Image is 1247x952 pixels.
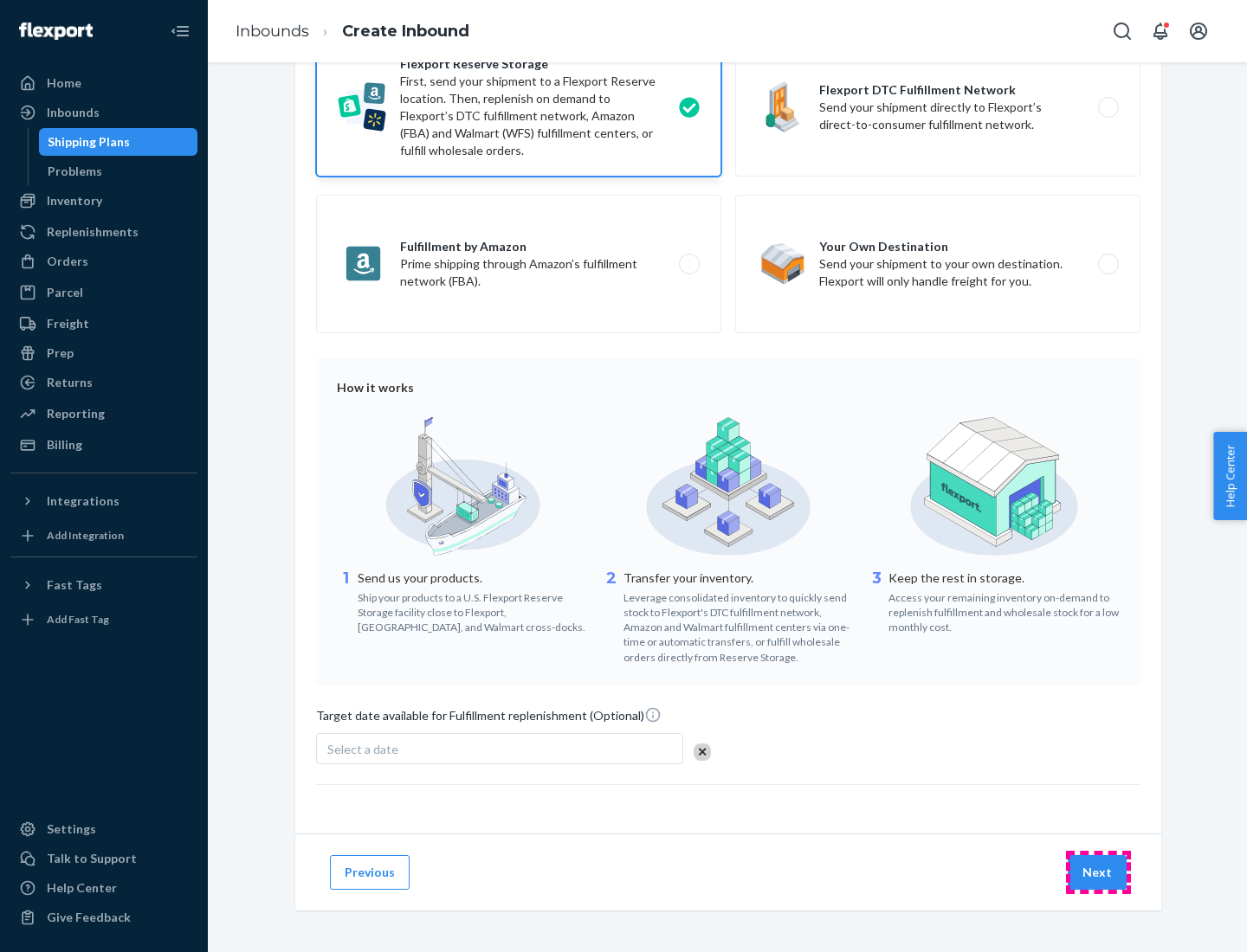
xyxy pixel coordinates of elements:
div: Replenishments [47,223,139,241]
div: Billing [47,436,82,453]
div: 1 [337,568,354,634]
button: Close Navigation [163,14,197,48]
div: Problems [48,163,102,180]
button: Open account menu [1181,14,1216,48]
div: Reporting [47,405,105,422]
a: Returns [10,369,197,396]
div: Help Center [47,879,117,897]
a: Prep [10,339,197,367]
a: Freight [10,310,197,338]
a: Parcel [10,279,197,306]
a: Inbounds [10,99,197,126]
p: Send us your products. [358,569,589,587]
div: Leverage consolidated inventory to quickly send stock to Flexport's DTC fulfillment network, Amaz... [623,587,855,665]
a: Talk to Support [10,845,197,872]
button: Give Feedback [10,904,197,931]
div: How it works [337,379,1120,396]
button: Integrations [10,487,197,515]
div: Talk to Support [47,850,137,867]
div: Add Integration [47,528,124,543]
div: Inventory [47,192,102,209]
div: Prep [47,344,74,362]
div: Returns [47,374,93,391]
div: Add Fast Tag [47,612,109,627]
div: Shipping Plans [48,133,130,151]
div: Fast Tags [47,576,102,594]
div: Access your remaining inventory on-demand to replenish fulfillment and wholesale stock for a low ... [888,587,1120,634]
button: Open Search Box [1105,14,1140,48]
div: Ship your products to a U.S. Flexport Reserve Storage facility close to Flexport, [GEOGRAPHIC_DAT... [358,587,589,634]
div: Freight [47,315,89,332]
a: Billing [10,431,197,459]
div: Settings [47,820,96,838]
div: Home [47,74,81,92]
a: Add Integration [10,522,197,550]
div: 2 [603,568,620,665]
p: Keep the rest in storage. [888,569,1120,587]
div: Inbounds [47,104,100,121]
button: Fast Tags [10,571,197,599]
div: Integrations [47,492,120,510]
a: Orders [10,248,197,275]
a: Inventory [10,187,197,215]
a: Settings [10,815,197,843]
p: Transfer your inventory. [623,569,855,587]
ol: breadcrumbs [222,6,483,57]
button: Next [1068,855,1127,890]
div: Give Feedback [47,909,131,926]
a: Home [10,69,197,97]
span: Select a date [327,742,398,756]
a: Add Fast Tag [10,606,197,634]
button: Previous [330,855,410,890]
a: Help Center [10,874,197,902]
a: Reporting [10,400,197,428]
div: 3 [868,568,885,634]
button: Open notifications [1143,14,1178,48]
div: Parcel [47,284,83,301]
a: Inbounds [236,22,309,41]
a: Problems [39,158,198,185]
button: Help Center [1213,432,1247,520]
a: Replenishments [10,218,197,246]
img: Flexport logo [19,23,93,40]
a: Shipping Plans [39,128,198,156]
a: Create Inbound [342,22,469,41]
div: Orders [47,253,88,270]
span: Target date available for Fulfillment replenishment (Optional) [316,706,662,731]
